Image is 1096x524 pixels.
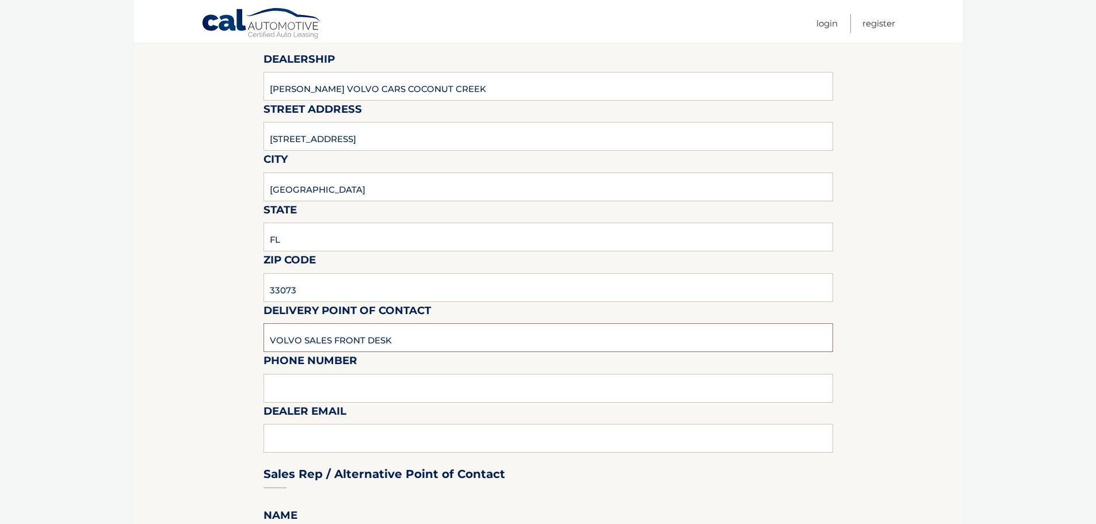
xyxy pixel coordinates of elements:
[264,101,362,122] label: Street Address
[264,251,316,273] label: Zip Code
[862,14,895,33] a: Register
[264,302,431,323] label: Delivery Point of Contact
[264,201,297,223] label: State
[264,352,357,373] label: Phone Number
[264,403,346,424] label: Dealer Email
[264,51,335,72] label: Dealership
[264,151,288,172] label: City
[816,14,838,33] a: Login
[201,7,322,41] a: Cal Automotive
[264,467,505,481] h3: Sales Rep / Alternative Point of Contact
